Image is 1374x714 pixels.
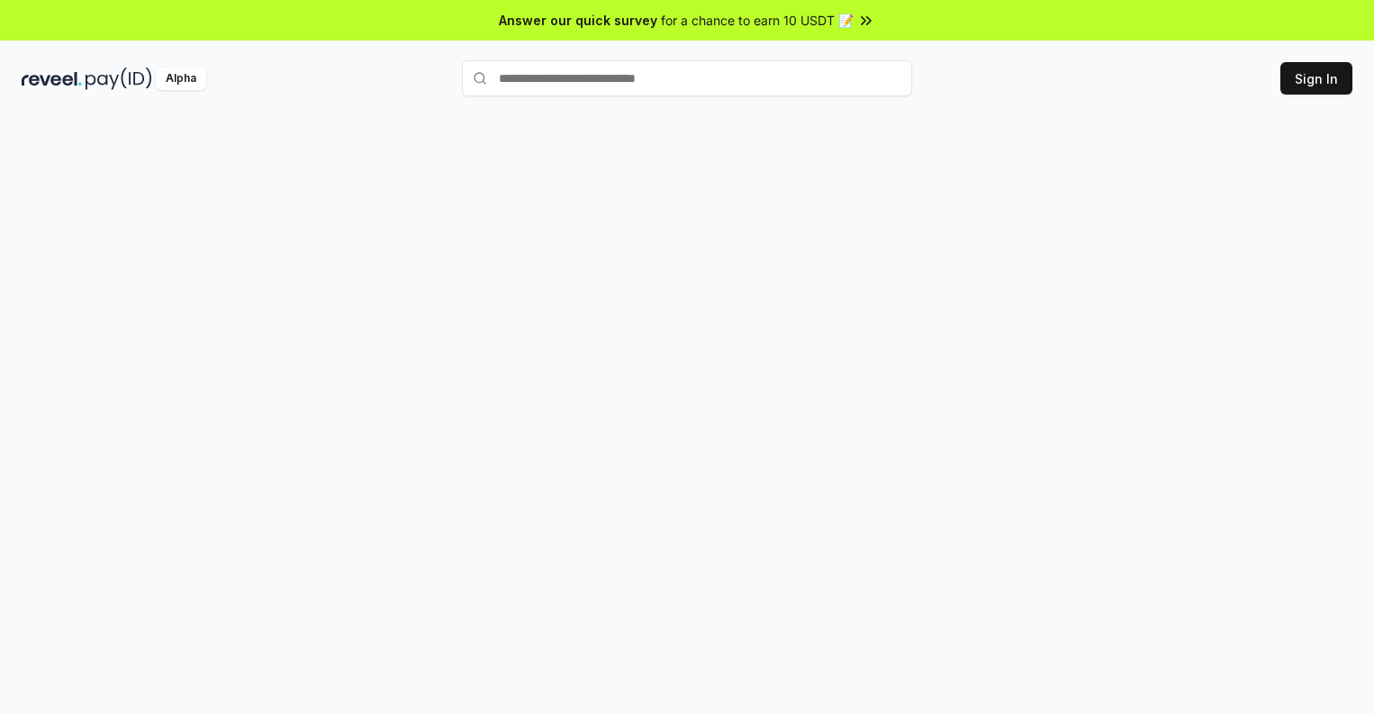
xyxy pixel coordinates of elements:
[156,68,206,90] div: Alpha
[661,11,854,30] span: for a chance to earn 10 USDT 📝
[86,68,152,90] img: pay_id
[22,68,82,90] img: reveel_dark
[499,11,657,30] span: Answer our quick survey
[1280,62,1352,95] button: Sign In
